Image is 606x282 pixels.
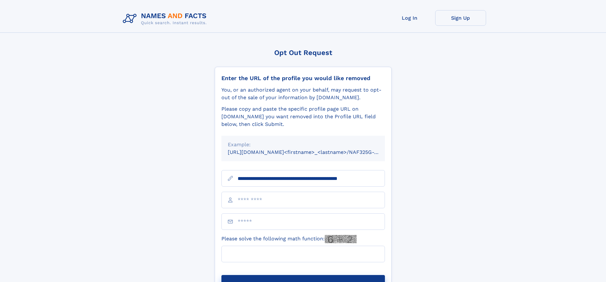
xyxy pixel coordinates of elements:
div: Opt Out Request [215,49,392,57]
div: You, or an authorized agent on your behalf, may request to opt-out of the sale of your informatio... [221,86,385,101]
div: Please copy and paste the specific profile page URL on [DOMAIN_NAME] you want removed into the Pr... [221,105,385,128]
div: Example: [228,141,379,148]
div: Enter the URL of the profile you would like removed [221,75,385,82]
small: [URL][DOMAIN_NAME]<firstname>_<lastname>/NAF325G-xxxxxxxx [228,149,397,155]
img: Logo Names and Facts [120,10,212,27]
a: Log In [384,10,435,26]
a: Sign Up [435,10,486,26]
label: Please solve the following math function: [221,235,357,243]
